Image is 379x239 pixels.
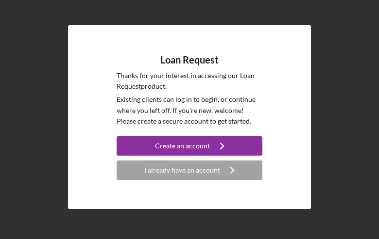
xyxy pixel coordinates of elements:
[144,160,220,180] div: I already have an account
[117,160,262,180] button: I already have an account
[155,136,210,156] div: Create an account
[117,70,262,92] p: Thanks for your interest in accessing our Loan Request product.
[117,94,262,127] p: Existing clients can log in to begin, or continue where you left off. If you're new, welcome! Ple...
[160,54,219,65] h4: Loan Request
[117,136,262,158] a: Create an account
[117,136,262,156] button: Create an account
